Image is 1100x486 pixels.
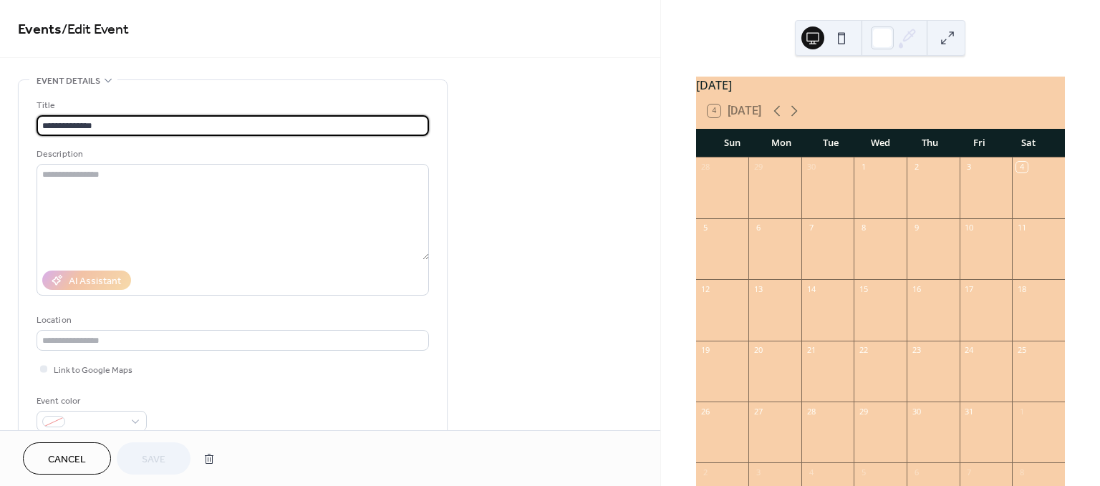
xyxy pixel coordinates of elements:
[37,147,426,162] div: Description
[1016,283,1027,294] div: 18
[62,16,129,44] span: / Edit Event
[911,467,922,477] div: 6
[856,129,905,157] div: Wed
[858,345,869,356] div: 22
[23,442,111,475] button: Cancel
[1016,467,1027,477] div: 8
[700,345,711,356] div: 19
[48,452,86,467] span: Cancel
[858,406,869,417] div: 29
[858,283,869,294] div: 15
[964,223,975,233] div: 10
[696,77,1065,94] div: [DATE]
[911,162,922,172] div: 2
[37,74,100,89] span: Event details
[1016,162,1027,172] div: 4
[964,406,975,417] div: 31
[1016,223,1027,233] div: 11
[806,406,816,417] div: 28
[964,467,975,477] div: 7
[964,162,975,172] div: 3
[806,223,816,233] div: 7
[858,223,869,233] div: 8
[700,406,711,417] div: 26
[911,223,922,233] div: 9
[905,129,955,157] div: Thu
[858,467,869,477] div: 5
[700,223,711,233] div: 5
[753,406,763,417] div: 27
[1004,129,1053,157] div: Sat
[955,129,1004,157] div: Fri
[753,223,763,233] div: 6
[18,16,62,44] a: Events
[54,363,132,378] span: Link to Google Maps
[37,394,144,409] div: Event color
[757,129,806,157] div: Mon
[806,162,816,172] div: 30
[858,162,869,172] div: 1
[1016,345,1027,356] div: 25
[700,162,711,172] div: 28
[753,345,763,356] div: 20
[806,283,816,294] div: 14
[37,313,426,328] div: Location
[753,283,763,294] div: 13
[911,283,922,294] div: 16
[700,467,711,477] div: 2
[37,98,426,113] div: Title
[806,467,816,477] div: 4
[911,345,922,356] div: 23
[700,283,711,294] div: 12
[911,406,922,417] div: 30
[806,345,816,356] div: 21
[753,162,763,172] div: 29
[708,129,757,157] div: Sun
[753,467,763,477] div: 3
[964,283,975,294] div: 17
[806,129,856,157] div: Tue
[964,345,975,356] div: 24
[1016,406,1027,417] div: 1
